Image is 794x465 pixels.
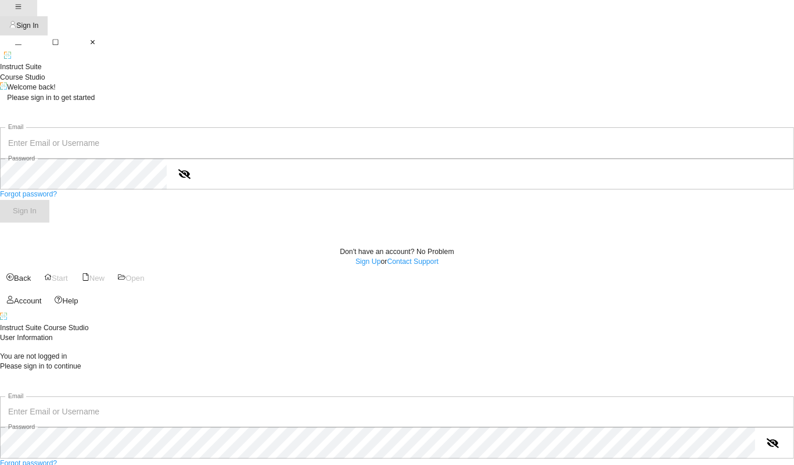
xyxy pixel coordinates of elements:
button: show or hide password [171,161,197,187]
div: Welcome back! [7,83,95,93]
a: Sign Up [355,257,381,266]
div: Please sign in to get started [7,93,95,103]
div: Sign In [16,20,38,32]
a: Contact Support [387,257,439,266]
div: Account [14,295,41,308]
div: Help [63,295,78,308]
button: Help [48,290,85,313]
button: show or hide password [760,430,786,456]
div: Back [14,272,31,285]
